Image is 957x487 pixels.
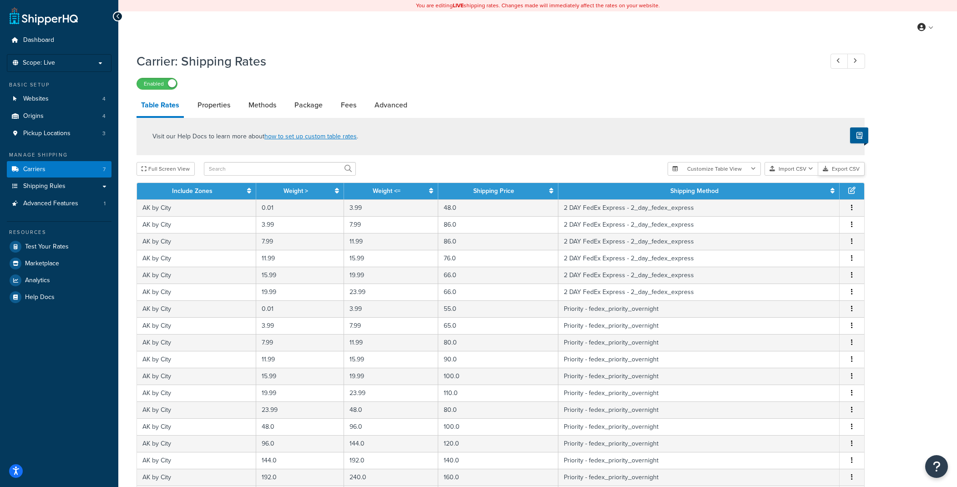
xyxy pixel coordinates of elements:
[438,317,558,334] td: 65.0
[137,78,177,89] label: Enabled
[137,250,256,267] td: AK by City
[558,199,840,216] td: 2 DAY FedEx Express - 2_day_fedex_express
[438,401,558,418] td: 80.0
[668,162,761,176] button: Customize Table View
[137,216,256,233] td: AK by City
[256,300,344,317] td: 0.01
[256,250,344,267] td: 11.99
[7,161,111,178] a: Carriers7
[23,112,44,120] span: Origins
[344,300,438,317] td: 3.99
[453,1,464,10] b: LIVE
[7,125,111,142] li: Pickup Locations
[102,112,106,120] span: 4
[137,233,256,250] td: AK by City
[438,216,558,233] td: 86.0
[438,351,558,368] td: 90.0
[104,200,106,208] span: 1
[344,368,438,385] td: 19.99
[336,94,361,116] a: Fees
[25,260,59,268] span: Marketplace
[438,250,558,267] td: 76.0
[7,228,111,236] div: Resources
[438,452,558,469] td: 140.0
[847,54,865,69] a: Next Record
[137,401,256,418] td: AK by City
[7,81,111,89] div: Basic Setup
[438,267,558,284] td: 66.0
[23,95,49,103] span: Websites
[137,199,256,216] td: AK by City
[172,186,213,196] a: Include Zones
[558,418,840,435] td: Priority - fedex_priority_overnight
[137,385,256,401] td: AK by City
[256,452,344,469] td: 144.0
[7,255,111,272] a: Marketplace
[344,401,438,418] td: 48.0
[284,186,308,196] a: Weight >
[256,216,344,233] td: 3.99
[7,289,111,305] a: Help Docs
[438,199,558,216] td: 48.0
[137,94,184,118] a: Table Rates
[438,233,558,250] td: 86.0
[23,183,66,190] span: Shipping Rules
[438,385,558,401] td: 110.0
[925,455,948,478] button: Open Resource Center
[558,233,840,250] td: 2 DAY FedEx Express - 2_day_fedex_express
[7,91,111,107] li: Websites
[137,162,195,176] button: Full Screen View
[344,351,438,368] td: 15.99
[473,186,514,196] a: Shipping Price
[558,250,840,267] td: 2 DAY FedEx Express - 2_day_fedex_express
[558,401,840,418] td: Priority - fedex_priority_overnight
[256,418,344,435] td: 48.0
[670,186,719,196] a: Shipping Method
[558,435,840,452] td: Priority - fedex_priority_overnight
[137,334,256,351] td: AK by City
[438,368,558,385] td: 100.0
[344,216,438,233] td: 7.99
[7,161,111,178] li: Carriers
[558,452,840,469] td: Priority - fedex_priority_overnight
[558,351,840,368] td: Priority - fedex_priority_overnight
[256,435,344,452] td: 96.0
[765,162,818,176] button: Import CSV
[7,178,111,195] a: Shipping Rules
[344,317,438,334] td: 7.99
[344,435,438,452] td: 144.0
[7,195,111,212] li: Advanced Features
[344,267,438,284] td: 19.99
[256,267,344,284] td: 15.99
[256,401,344,418] td: 23.99
[102,130,106,137] span: 3
[137,368,256,385] td: AK by City
[244,94,281,116] a: Methods
[204,162,356,176] input: Search
[344,385,438,401] td: 23.99
[25,294,55,301] span: Help Docs
[137,300,256,317] td: AK by City
[256,317,344,334] td: 3.99
[344,250,438,267] td: 15.99
[137,435,256,452] td: AK by City
[290,94,327,116] a: Package
[256,284,344,300] td: 19.99
[23,200,78,208] span: Advanced Features
[558,267,840,284] td: 2 DAY FedEx Express - 2_day_fedex_express
[7,195,111,212] a: Advanced Features1
[7,32,111,49] a: Dashboard
[344,418,438,435] td: 96.0
[7,125,111,142] a: Pickup Locations3
[818,162,865,176] button: Export CSV
[438,284,558,300] td: 66.0
[7,151,111,159] div: Manage Shipping
[137,52,814,70] h1: Carrier: Shipping Rates
[23,36,54,44] span: Dashboard
[152,132,358,142] p: Visit our Help Docs to learn more about .
[256,368,344,385] td: 15.99
[558,469,840,486] td: Priority - fedex_priority_overnight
